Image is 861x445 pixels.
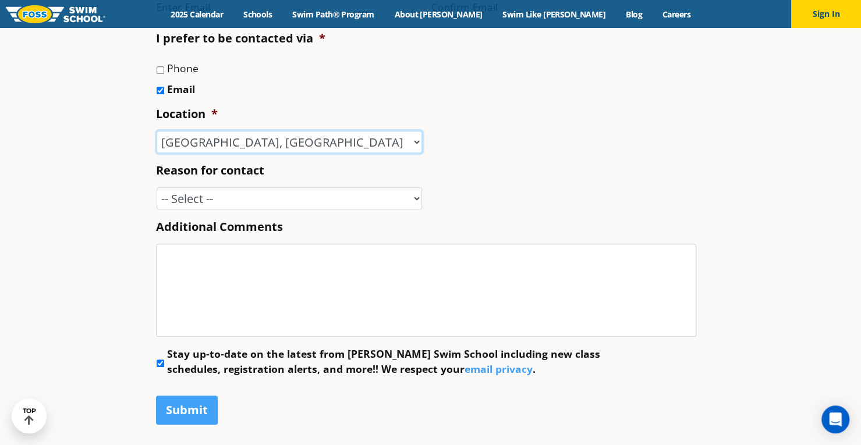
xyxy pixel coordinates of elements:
[167,81,195,97] label: Email
[652,9,700,20] a: Careers
[615,9,652,20] a: Blog
[282,9,384,20] a: Swim Path® Program
[384,9,492,20] a: About [PERSON_NAME]
[465,362,533,376] a: email privacy
[156,219,283,234] label: Additional Comments
[156,31,325,46] label: I prefer to be contacted via
[821,405,849,433] div: Open Intercom Messenger
[233,9,282,20] a: Schools
[161,9,233,20] a: 2025 Calendar
[156,163,264,178] label: Reason for contact
[167,60,199,76] label: Phone
[492,9,616,20] a: Swim Like [PERSON_NAME]
[6,5,105,23] img: FOSS Swim School Logo
[156,396,218,425] input: Submit
[23,407,36,425] div: TOP
[167,346,634,377] label: Stay up-to-date on the latest from [PERSON_NAME] Swim School including new class schedules, regis...
[156,106,218,122] label: Location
